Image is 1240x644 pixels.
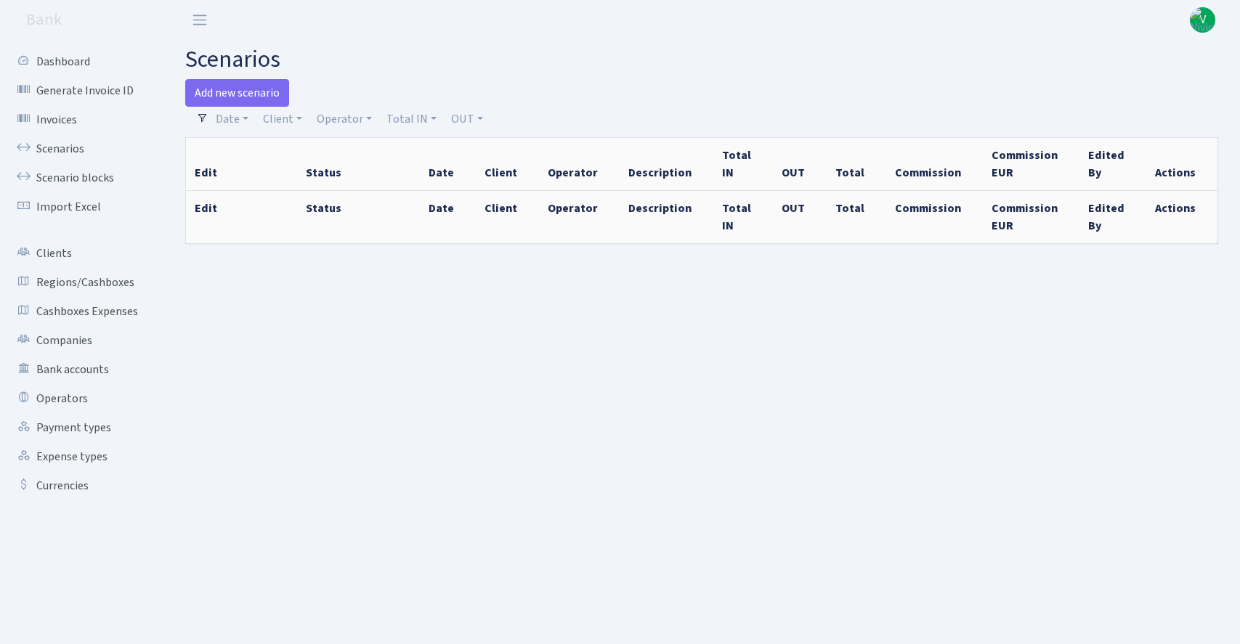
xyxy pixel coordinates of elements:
[1079,191,1146,244] th: Edited By
[7,105,153,134] a: Invoices
[7,442,153,471] a: Expense types
[7,471,153,500] a: Currencies
[539,138,620,191] th: Operator
[381,107,442,131] a: Total IN
[827,138,886,191] th: Total
[311,107,378,131] a: Operator
[1146,191,1218,244] th: Actions
[7,192,153,221] a: Import Excel
[7,326,153,355] a: Companies
[186,138,298,191] th: Edit
[713,138,773,191] th: Total IN
[1190,7,1215,33] a: V
[257,107,308,131] a: Client
[297,191,420,244] th: Status
[1079,138,1146,191] th: Edited By
[7,297,153,326] a: Cashboxes Expenses
[886,191,983,244] th: Commission
[773,191,827,244] th: OUT
[476,138,539,191] th: Client
[620,138,713,191] th: Description
[827,191,886,244] th: Total
[713,191,773,244] th: Total IN
[983,138,1079,191] th: Commission EUR
[620,191,713,244] th: Description
[7,413,153,442] a: Payment types
[476,191,539,244] th: Client
[7,355,153,384] a: Bank accounts
[1146,138,1218,191] th: Actions
[7,76,153,105] a: Generate Invoice ID
[420,138,476,191] th: Date
[185,79,289,107] a: Add new scenario
[773,138,827,191] th: OUT
[445,107,489,131] a: OUT
[7,47,153,76] a: Dashboard
[210,107,254,131] a: Date
[7,134,153,163] a: Scenarios
[886,138,983,191] th: Commission
[420,191,476,244] th: Date
[182,8,218,32] button: Toggle navigation
[7,268,153,297] a: Regions/Cashboxes
[186,191,298,244] th: Edit
[7,384,153,413] a: Operators
[539,191,620,244] th: Operator
[983,191,1079,244] th: Commission EUR
[297,138,420,191] th: Status
[1190,7,1215,33] img: Vivio
[7,163,153,192] a: Scenario blocks
[7,239,153,268] a: Clients
[185,43,280,76] span: scenarios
